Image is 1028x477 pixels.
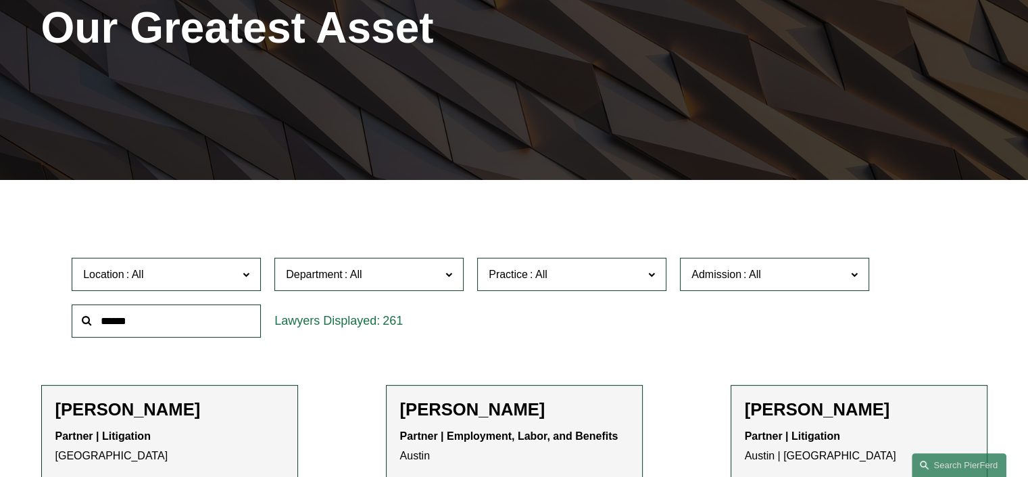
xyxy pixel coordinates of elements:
[745,427,973,466] p: Austin | [GEOGRAPHIC_DATA]
[912,453,1006,477] a: Search this site
[286,269,343,280] span: Department
[383,314,403,327] span: 261
[691,269,741,280] span: Admission
[400,399,629,420] h2: [PERSON_NAME]
[745,430,840,442] strong: Partner | Litigation
[400,427,629,466] p: Austin
[745,399,973,420] h2: [PERSON_NAME]
[400,430,618,442] strong: Partner | Employment, Labor, and Benefits
[489,269,528,280] span: Practice
[55,399,284,420] h2: [PERSON_NAME]
[41,3,672,53] h1: Our Greatest Asset
[55,430,151,442] strong: Partner | Litigation
[83,269,124,280] span: Location
[55,427,284,466] p: [GEOGRAPHIC_DATA]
